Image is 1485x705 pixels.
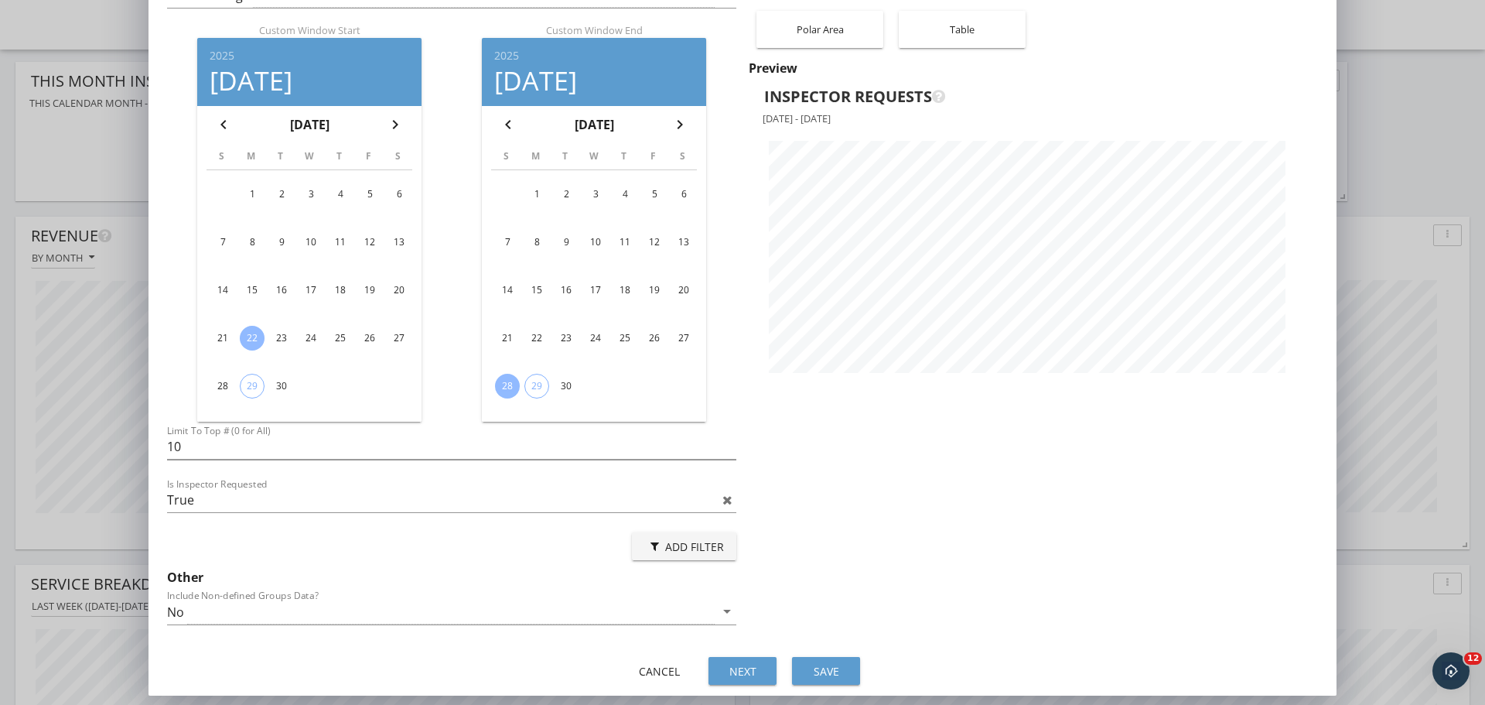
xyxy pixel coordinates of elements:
button: 19 [642,278,667,303]
div: Inspector Requests [764,85,1275,108]
div: Save [804,663,848,679]
div: 22 [524,326,549,351]
button: 18 [613,278,637,303]
button: 20 [671,278,696,303]
button: 12 [357,230,382,255]
button: 4 [328,182,353,207]
div: 2025 [210,50,409,61]
button: 30 [269,374,294,399]
button: Add Filter [632,532,736,560]
button: 17 [583,278,608,303]
th: T [609,143,638,170]
div: 7 [495,230,520,255]
th: T [550,143,579,170]
button: 12 [642,230,667,255]
button: 7 [210,230,235,255]
div: [DATE] [210,67,409,94]
button: 21 [210,326,235,351]
button: 4 [613,182,637,207]
th: W [579,143,609,170]
button: 3 [299,182,323,207]
button: 2 [269,182,294,207]
button: Save [792,657,860,685]
div: 27 [387,326,411,351]
button: 10 [299,230,323,255]
th: M [521,143,550,170]
div: No [167,605,184,619]
button: 8 [524,230,549,255]
div: 15 [240,278,265,303]
div: Next [721,663,764,679]
button: 29 [240,374,265,399]
span: 12 [1464,652,1482,665]
th: S [207,143,236,170]
button: [DATE] [284,109,336,140]
div: Polar Area [764,11,876,48]
div: 6 [387,182,411,207]
button: 3 [583,182,608,207]
div: 10 [583,230,608,255]
div: 27 [671,326,696,351]
th: S [491,143,521,170]
div: 2025 [494,50,694,61]
input: Is Inspector Requested [167,488,715,512]
div: Preview [749,59,1318,77]
i: chevron_right [386,115,405,134]
div: 20 [387,278,411,303]
button: [DATE] [568,109,620,140]
button: 2 [554,182,579,207]
div: Cancel [637,663,681,679]
button: 24 [583,326,608,351]
button: 28 [495,374,520,399]
div: Add Filter [644,539,724,555]
button: 23 [269,326,294,351]
button: 19 [357,278,382,303]
button: 9 [269,230,294,255]
button: 16 [554,278,579,303]
button: 30 [554,374,579,399]
div: 24 [299,326,323,351]
button: 8 [240,230,265,255]
button: 28 [210,374,235,399]
button: 23 [554,326,579,351]
th: M [236,143,265,170]
div: 29 [525,375,548,398]
div: 25 [613,326,637,351]
th: S [667,143,697,170]
button: 5 [642,182,667,207]
div: 26 [357,326,382,351]
input: Limit To Top # (0 for All) [167,434,736,460]
div: 6 [671,182,696,207]
button: 25 [328,326,353,351]
button: Next [708,657,777,685]
button: 9 [554,230,579,255]
button: 1 [524,182,549,207]
div: Table [906,11,1018,48]
div: 13 [671,230,696,255]
div: 14 [495,278,520,303]
button: 26 [642,326,667,351]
